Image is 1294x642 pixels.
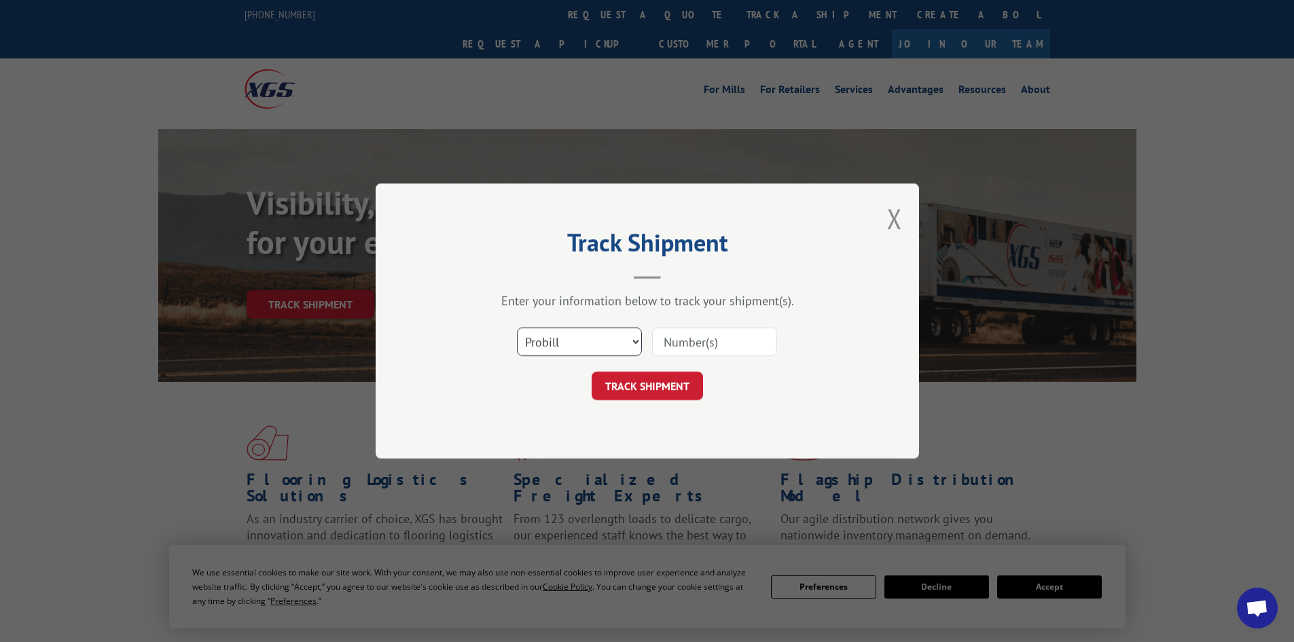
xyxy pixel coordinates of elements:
button: TRACK SHIPMENT [592,372,703,400]
input: Number(s) [652,327,777,356]
button: Close modal [887,200,902,236]
div: Enter your information below to track your shipment(s). [444,293,851,308]
h2: Track Shipment [444,233,851,259]
a: Open chat [1237,588,1278,628]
